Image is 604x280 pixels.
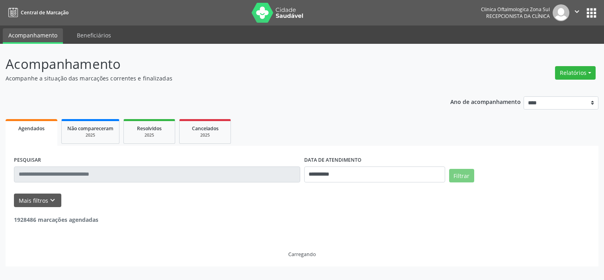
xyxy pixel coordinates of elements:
[6,74,420,82] p: Acompanhe a situação das marcações correntes e finalizadas
[449,169,474,182] button: Filtrar
[185,132,225,138] div: 2025
[569,4,584,21] button: 
[6,54,420,74] p: Acompanhamento
[573,7,581,16] i: 
[584,6,598,20] button: apps
[6,6,68,19] a: Central de Marcação
[67,125,113,132] span: Não compareceram
[21,9,68,16] span: Central de Marcação
[304,154,362,166] label: DATA DE ATENDIMENTO
[486,13,550,20] span: Recepcionista da clínica
[3,28,63,44] a: Acompanhamento
[129,132,169,138] div: 2025
[481,6,550,13] div: Clinica Oftalmologica Zona Sul
[71,28,117,42] a: Beneficiários
[48,196,57,205] i: keyboard_arrow_down
[288,251,316,258] div: Carregando
[14,154,41,166] label: PESQUISAR
[553,4,569,21] img: img
[450,96,521,106] p: Ano de acompanhamento
[18,125,45,132] span: Agendados
[555,66,596,80] button: Relatórios
[14,216,98,223] strong: 1928486 marcações agendadas
[192,125,219,132] span: Cancelados
[14,194,61,208] button: Mais filtroskeyboard_arrow_down
[67,132,113,138] div: 2025
[137,125,162,132] span: Resolvidos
